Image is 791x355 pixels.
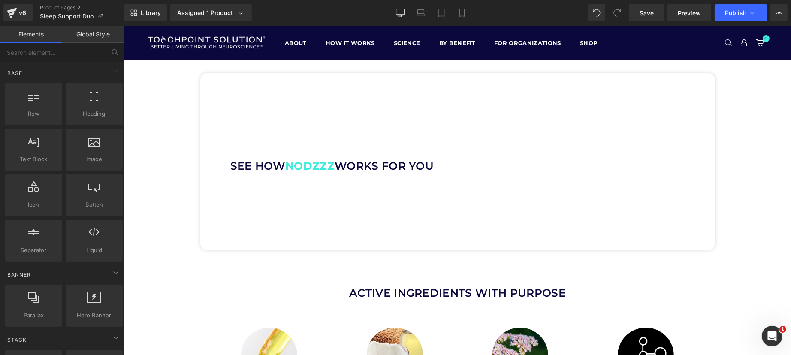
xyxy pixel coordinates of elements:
[40,13,94,20] span: Sleep Support Duo
[628,9,643,25] a: 0
[40,4,124,11] a: Product Pages
[211,134,310,147] span: WORKS FOR YOU
[3,4,33,21] a: v6
[639,9,646,16] span: 0
[17,7,28,18] div: v6
[8,311,60,320] span: Parallax
[6,69,23,77] span: Base
[770,4,788,21] button: More
[779,326,786,333] span: 1
[68,311,120,320] span: Hero Banner
[8,109,60,118] span: Row
[68,246,120,255] span: Liquid
[8,155,60,164] span: Text Block
[715,4,767,21] button: Publish
[640,9,654,18] span: Save
[124,4,167,21] a: New Library
[6,271,32,279] span: Banner
[725,9,746,16] span: Publish
[225,261,442,274] span: ACTIVE INGREDIENTS WITH PURPOSE
[141,9,161,17] span: Library
[161,134,211,147] span: NODZZZ
[24,10,142,24] img: TheTouchPoint Solution™
[177,9,245,17] div: Assigned 1 Product
[68,109,120,118] span: Heading
[195,6,257,29] a: HOW IT WORKS
[8,200,60,209] span: Icon
[6,336,27,344] span: Stack
[450,6,480,29] a: SHOP
[8,246,60,255] span: Separator
[68,155,120,164] span: Image
[452,4,472,21] a: Mobile
[390,4,411,21] a: Desktop
[154,6,189,29] a: ABOUT
[309,6,358,29] a: BY BENEFIT
[597,9,613,25] a: Search
[364,6,443,29] a: FOR ORGANIZATIONS
[609,4,626,21] button: Redo
[667,4,711,21] a: Preview
[106,134,161,147] span: SEE HOW
[678,9,701,18] span: Preview
[263,6,302,29] a: SCIENCE
[588,4,605,21] button: Undo
[762,326,782,346] iframe: Intercom live chat
[411,4,431,21] a: Laptop
[68,200,120,209] span: Button
[431,4,452,21] a: Tablet
[62,26,124,43] a: Global Style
